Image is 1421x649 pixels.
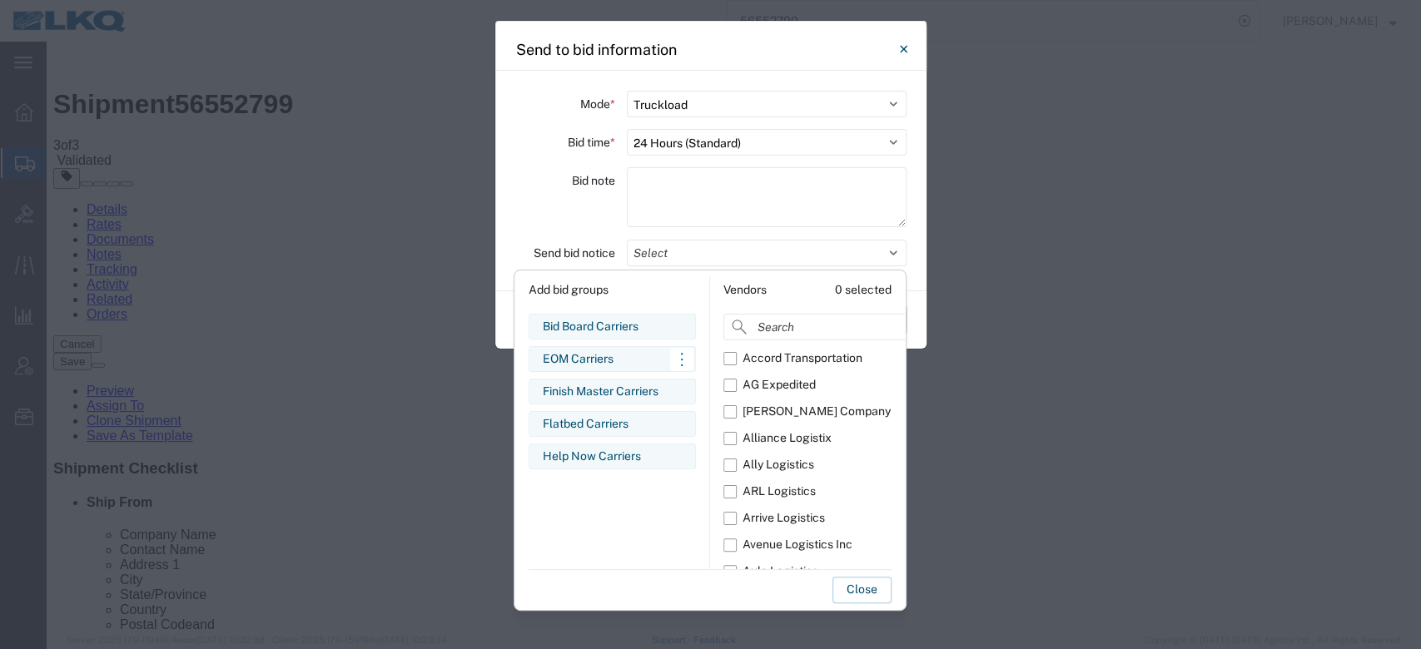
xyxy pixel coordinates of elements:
label: Send bid notice [534,240,615,266]
label: Mode [580,91,615,117]
input: Search [723,314,980,340]
div: Vendors [723,281,767,299]
h4: Send to bid information [516,38,677,61]
button: Close [887,32,921,66]
button: Select [627,240,907,266]
div: Add bid groups [529,277,696,304]
label: Bid time [568,129,615,156]
label: Bid note [572,167,615,194]
div: Bid Board Carriers [543,318,682,335]
div: 0 selected [835,281,892,299]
